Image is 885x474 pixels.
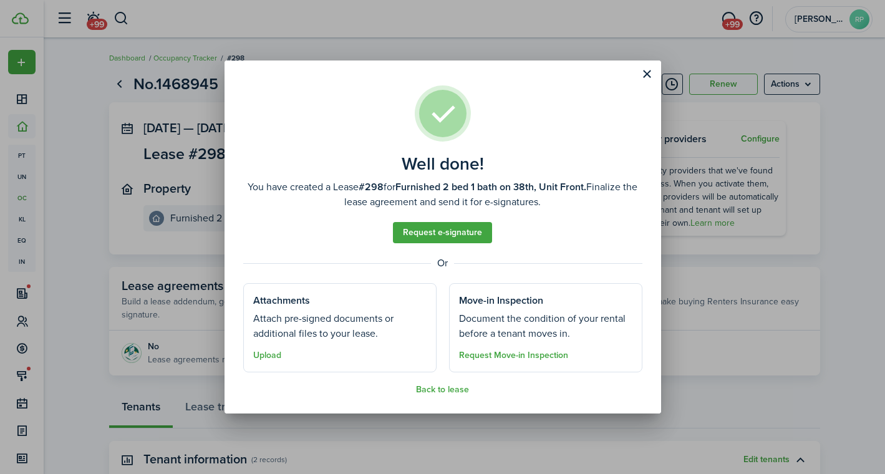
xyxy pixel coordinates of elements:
well-done-description: You have created a Lease for Finalize the lease agreement and send it for e-signatures. [243,180,642,210]
b: Furnished 2 bed 1 bath on 38th, Unit Front. [395,180,586,194]
button: Upload [253,351,281,360]
a: Request e-signature [393,222,492,243]
button: Request Move-in Inspection [459,351,568,360]
b: #298 [359,180,384,194]
well-done-title: Well done! [402,154,484,174]
well-done-section-description: Attach pre-signed documents or additional files to your lease. [253,311,427,341]
button: Back to lease [416,385,469,395]
button: Close modal [637,64,658,85]
well-done-section-title: Move-in Inspection [459,293,543,308]
well-done-section-title: Attachments [253,293,310,308]
well-done-section-description: Document the condition of your rental before a tenant moves in. [459,311,632,341]
well-done-separator: Or [243,256,642,271]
